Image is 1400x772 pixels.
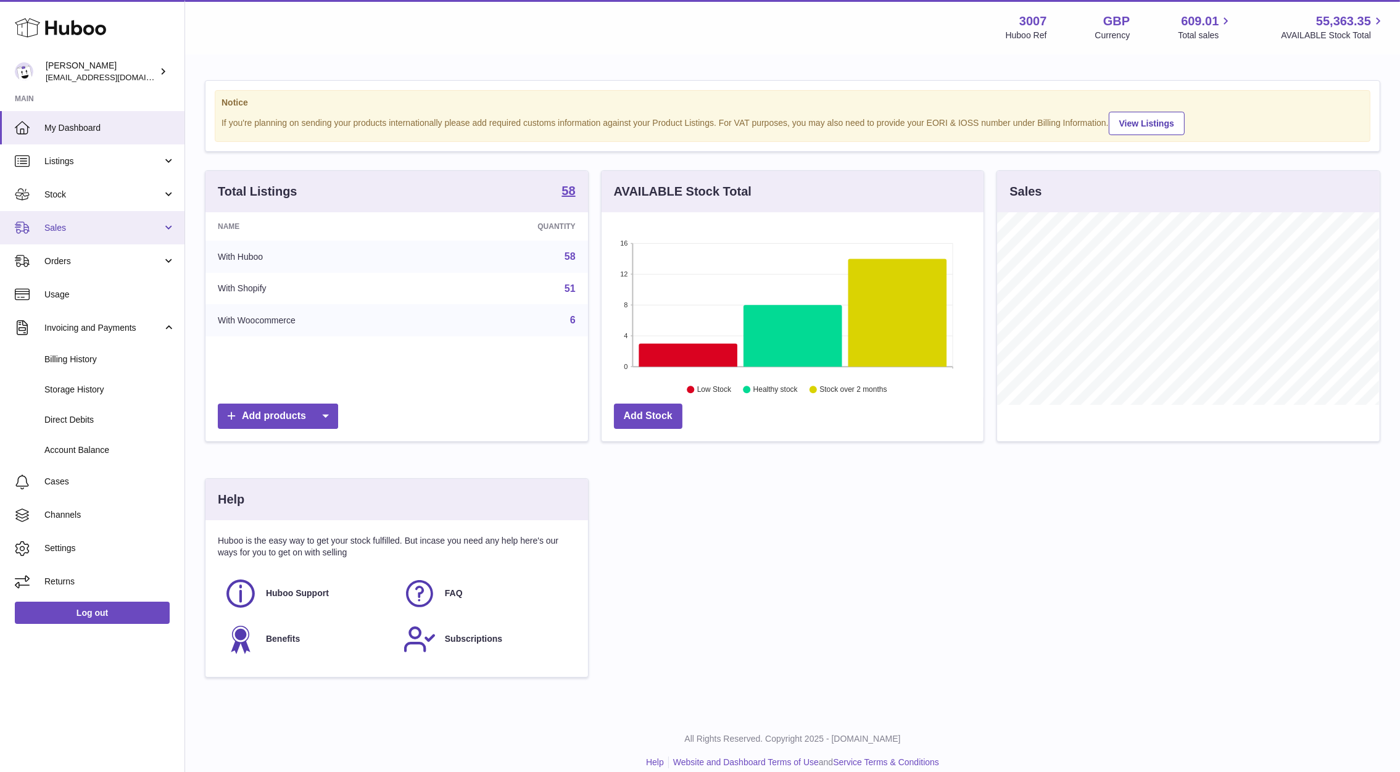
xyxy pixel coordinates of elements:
[614,183,752,200] h3: AVAILABLE Stock Total
[46,72,181,82] span: [EMAIL_ADDRESS][DOMAIN_NAME]
[614,404,682,429] a: Add Stock
[819,386,887,394] text: Stock over 2 months
[1006,30,1047,41] div: Huboo Ref
[44,384,175,396] span: Storage History
[1109,112,1185,135] a: View Listings
[218,183,297,200] h3: Total Listings
[218,535,576,558] p: Huboo is the easy way to get your stock fulfilled. But incase you need any help here's our ways f...
[224,577,391,610] a: Huboo Support
[44,509,175,521] span: Channels
[44,189,162,201] span: Stock
[1009,183,1042,200] h3: Sales
[697,386,732,394] text: Low Stock
[195,733,1390,745] p: All Rights Reserved. Copyright 2025 - [DOMAIN_NAME]
[44,322,162,334] span: Invoicing and Payments
[1316,13,1371,30] span: 55,363.35
[44,222,162,234] span: Sales
[266,587,329,599] span: Huboo Support
[1178,30,1233,41] span: Total sales
[44,289,175,301] span: Usage
[44,354,175,365] span: Billing History
[44,576,175,587] span: Returns
[1181,13,1219,30] span: 609.01
[205,212,443,241] th: Name
[44,542,175,554] span: Settings
[15,602,170,624] a: Log out
[44,156,162,167] span: Listings
[224,623,391,656] a: Benefits
[620,239,628,247] text: 16
[44,414,175,426] span: Direct Debits
[673,757,819,767] a: Website and Dashboard Terms of Use
[403,577,570,610] a: FAQ
[1019,13,1047,30] strong: 3007
[44,476,175,488] span: Cases
[218,491,244,508] h3: Help
[669,757,939,768] li: and
[205,273,443,305] td: With Shopify
[445,633,502,645] span: Subscriptions
[44,255,162,267] span: Orders
[753,386,798,394] text: Healthy stock
[443,212,588,241] th: Quantity
[561,185,575,199] a: 58
[646,757,664,767] a: Help
[218,404,338,429] a: Add products
[403,623,570,656] a: Subscriptions
[1178,13,1233,41] a: 609.01 Total sales
[222,97,1364,109] strong: Notice
[1095,30,1130,41] div: Currency
[624,332,628,339] text: 4
[222,110,1364,135] div: If you're planning on sending your products internationally please add required customs informati...
[266,633,300,645] span: Benefits
[15,62,33,81] img: bevmay@maysama.com
[1103,13,1130,30] strong: GBP
[205,241,443,273] td: With Huboo
[833,757,939,767] a: Service Terms & Conditions
[44,444,175,456] span: Account Balance
[624,301,628,309] text: 8
[624,363,628,370] text: 0
[1281,30,1385,41] span: AVAILABLE Stock Total
[205,304,443,336] td: With Woocommerce
[565,251,576,262] a: 58
[1281,13,1385,41] a: 55,363.35 AVAILABLE Stock Total
[46,60,157,83] div: [PERSON_NAME]
[445,587,463,599] span: FAQ
[570,315,576,325] a: 6
[561,185,575,197] strong: 58
[620,270,628,278] text: 12
[565,283,576,294] a: 51
[44,122,175,134] span: My Dashboard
